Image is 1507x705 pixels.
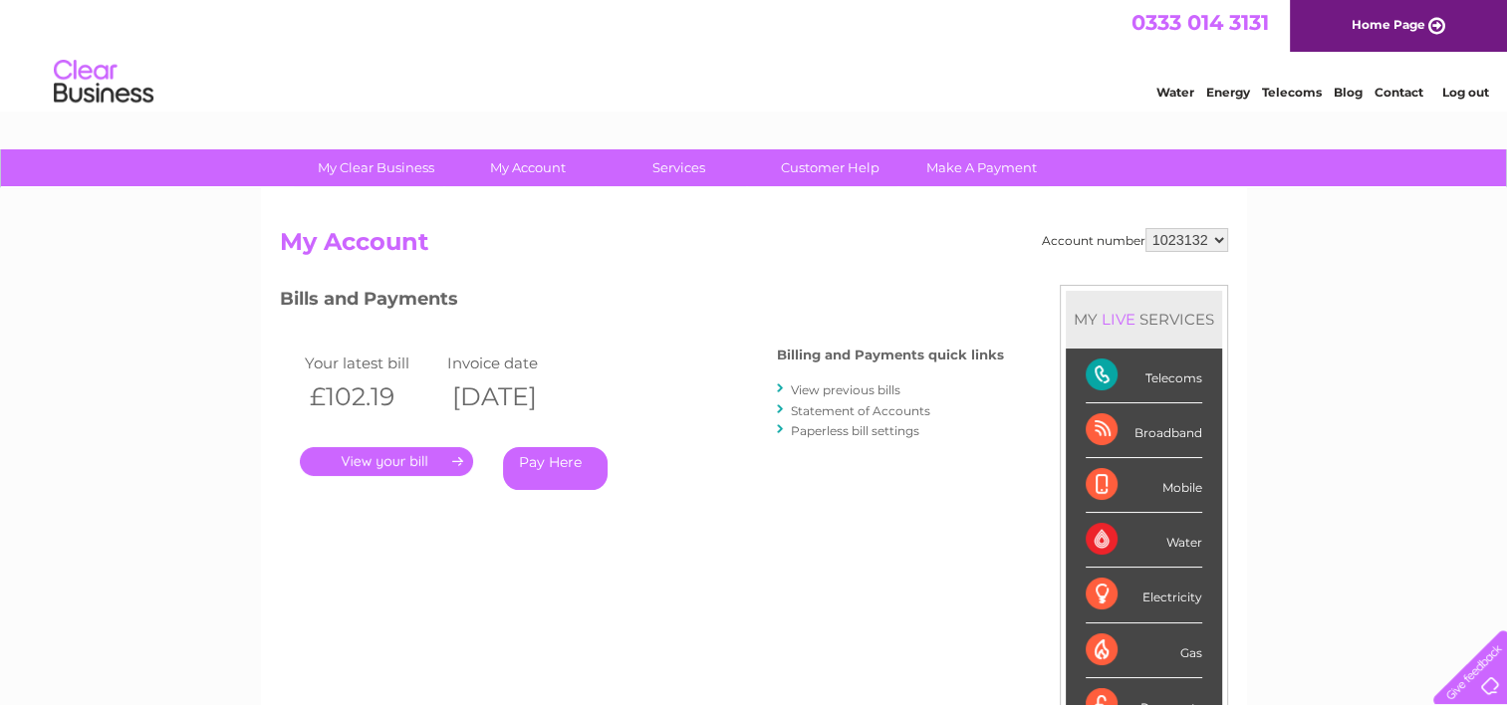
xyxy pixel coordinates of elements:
[445,149,610,186] a: My Account
[777,348,1004,362] h4: Billing and Payments quick links
[284,11,1225,97] div: Clear Business is a trading name of Verastar Limited (registered in [GEOGRAPHIC_DATA] No. 3667643...
[503,447,608,490] a: Pay Here
[1086,568,1202,622] div: Electricity
[1066,291,1222,348] div: MY SERVICES
[791,403,930,418] a: Statement of Accounts
[300,447,473,476] a: .
[300,376,443,417] th: £102.19
[1086,349,1202,403] div: Telecoms
[1086,403,1202,458] div: Broadband
[442,350,586,376] td: Invoice date
[1086,513,1202,568] div: Water
[1131,10,1269,35] a: 0333 014 3131
[280,228,1228,266] h2: My Account
[300,350,443,376] td: Your latest bill
[791,382,900,397] a: View previous bills
[1042,228,1228,252] div: Account number
[1086,623,1202,678] div: Gas
[1441,85,1488,100] a: Log out
[1206,85,1250,100] a: Energy
[899,149,1064,186] a: Make A Payment
[442,376,586,417] th: [DATE]
[1156,85,1194,100] a: Water
[280,285,1004,320] h3: Bills and Payments
[748,149,912,186] a: Customer Help
[1262,85,1322,100] a: Telecoms
[791,423,919,438] a: Paperless bill settings
[1086,458,1202,513] div: Mobile
[294,149,458,186] a: My Clear Business
[597,149,761,186] a: Services
[1375,85,1423,100] a: Contact
[1334,85,1363,100] a: Blog
[1098,310,1139,329] div: LIVE
[53,52,154,113] img: logo.png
